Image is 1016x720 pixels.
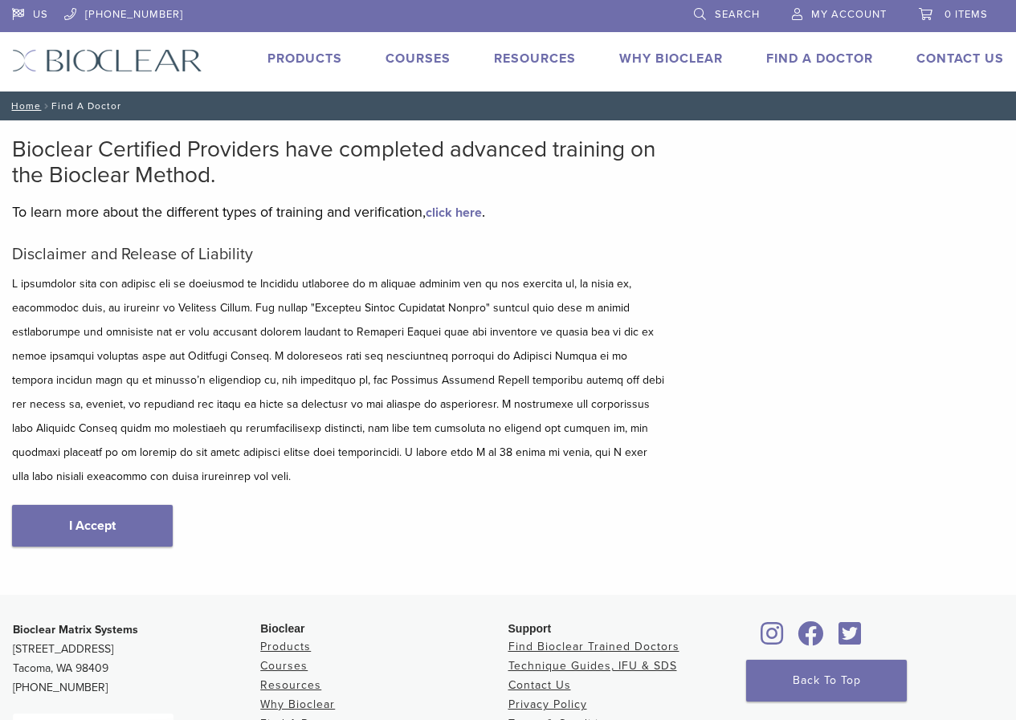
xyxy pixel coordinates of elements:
[260,659,308,673] a: Courses
[833,631,867,647] a: Bioclear
[12,136,665,188] h2: Bioclear Certified Providers have completed advanced training on the Bioclear Method.
[746,660,907,702] a: Back To Top
[260,622,304,635] span: Bioclear
[508,640,679,653] a: Find Bioclear Trained Doctors
[13,620,260,698] p: [STREET_ADDRESS] Tacoma, WA 98409 [PHONE_NUMBER]
[793,631,830,647] a: Bioclear
[386,51,451,67] a: Courses
[13,623,138,637] strong: Bioclear Matrix Systems
[12,272,665,489] p: L ipsumdolor sita con adipisc eli se doeiusmod te Incididu utlaboree do m aliquae adminim ven qu ...
[260,678,321,692] a: Resources
[12,200,665,224] p: To learn more about the different types of training and verification, .
[916,51,1004,67] a: Contact Us
[260,698,335,711] a: Why Bioclear
[756,631,790,647] a: Bioclear
[508,659,677,673] a: Technique Guides, IFU & SDS
[619,51,723,67] a: Why Bioclear
[12,245,665,264] h5: Disclaimer and Release of Liability
[766,51,873,67] a: Find A Doctor
[41,102,51,110] span: /
[260,640,311,653] a: Products
[494,51,576,67] a: Resources
[811,8,887,21] span: My Account
[12,505,173,547] a: I Accept
[267,51,342,67] a: Products
[508,698,587,711] a: Privacy Policy
[945,8,988,21] span: 0 items
[508,678,571,692] a: Contact Us
[715,8,760,21] span: Search
[6,100,41,112] a: Home
[12,49,202,72] img: Bioclear
[426,205,482,221] a: click here
[508,622,552,635] span: Support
